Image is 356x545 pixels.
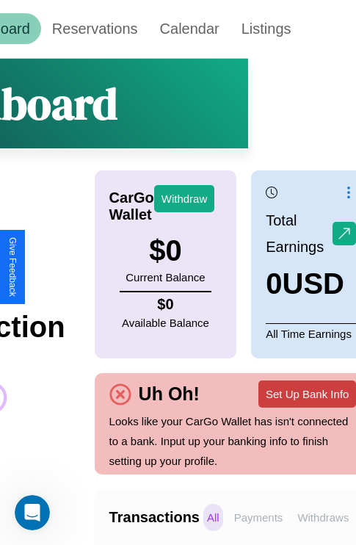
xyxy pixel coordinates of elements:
[230,13,302,44] a: Listings
[294,504,352,531] p: Withdraws
[122,313,209,333] p: Available Balance
[122,296,209,313] h4: $ 0
[149,13,230,44] a: Calendar
[15,495,50,530] iframe: Intercom live chat
[109,509,200,526] h4: Transactions
[126,234,205,267] h3: $ 0
[203,504,223,531] p: All
[109,190,154,223] h4: CarGo Wallet
[230,504,287,531] p: Payments
[7,237,18,297] div: Give Feedback
[266,267,356,300] h3: 0 USD
[266,207,333,260] p: Total Earnings
[126,267,205,287] p: Current Balance
[154,185,215,212] button: Withdraw
[41,13,149,44] a: Reservations
[266,323,356,344] p: All Time Earnings
[131,383,207,405] h4: Uh Oh!
[258,380,356,408] button: Set Up Bank Info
